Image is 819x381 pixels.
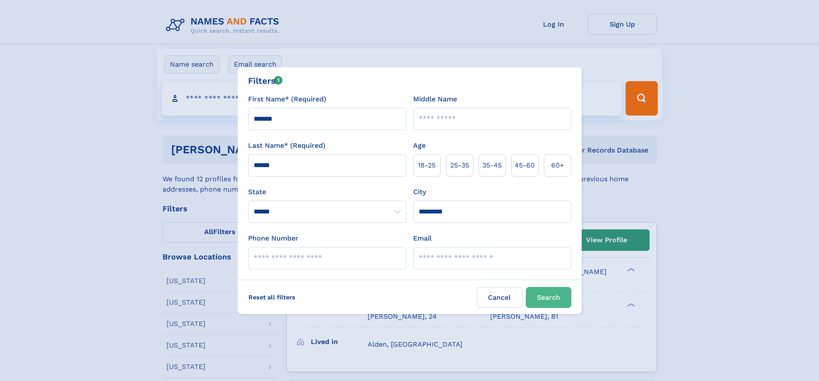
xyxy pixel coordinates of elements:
[248,94,326,104] label: First Name* (Required)
[248,233,298,244] label: Phone Number
[413,94,457,104] label: Middle Name
[551,160,564,171] span: 60+
[477,287,522,308] label: Cancel
[515,160,535,171] span: 45‑60
[450,160,469,171] span: 25‑35
[413,233,432,244] label: Email
[413,187,426,197] label: City
[243,287,301,308] label: Reset all filters
[248,140,325,151] label: Last Name* (Required)
[418,160,436,171] span: 18‑25
[248,74,283,87] div: Filters
[482,160,502,171] span: 35‑45
[526,287,571,308] button: Search
[413,140,426,151] label: Age
[248,187,406,197] label: State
